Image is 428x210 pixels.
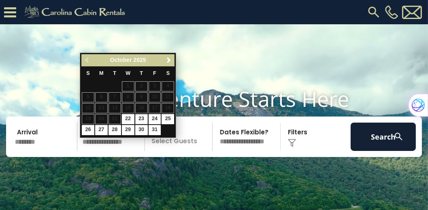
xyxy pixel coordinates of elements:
[394,132,404,142] img: search-regular-white.png
[135,114,148,124] a: 23
[149,125,161,135] a: 31
[86,70,89,76] span: Sunday
[133,57,146,63] span: 2025
[366,5,381,19] img: search-regular.svg
[166,70,170,76] span: Saturday
[122,114,134,124] a: 22
[20,4,132,20] img: Khaki-logo.png
[110,57,132,63] span: October
[288,139,296,147] img: filter--v1.png
[383,5,400,19] a: [PHONE_NUMBER]
[99,70,104,76] span: Monday
[122,125,134,135] a: 29
[140,70,143,76] span: Thursday
[147,123,212,151] p: Select Guests
[351,123,416,151] button: Search
[6,86,422,111] h1: Your Adventure Starts Here
[109,125,121,135] a: 28
[162,114,174,124] a: 25
[149,114,161,124] a: 24
[95,125,108,135] a: 27
[153,70,156,76] span: Friday
[135,125,148,135] a: 30
[164,55,174,66] a: Next
[166,57,172,64] span: Next
[82,125,94,135] a: 26
[113,70,116,76] span: Tuesday
[126,70,130,76] span: Wednesday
